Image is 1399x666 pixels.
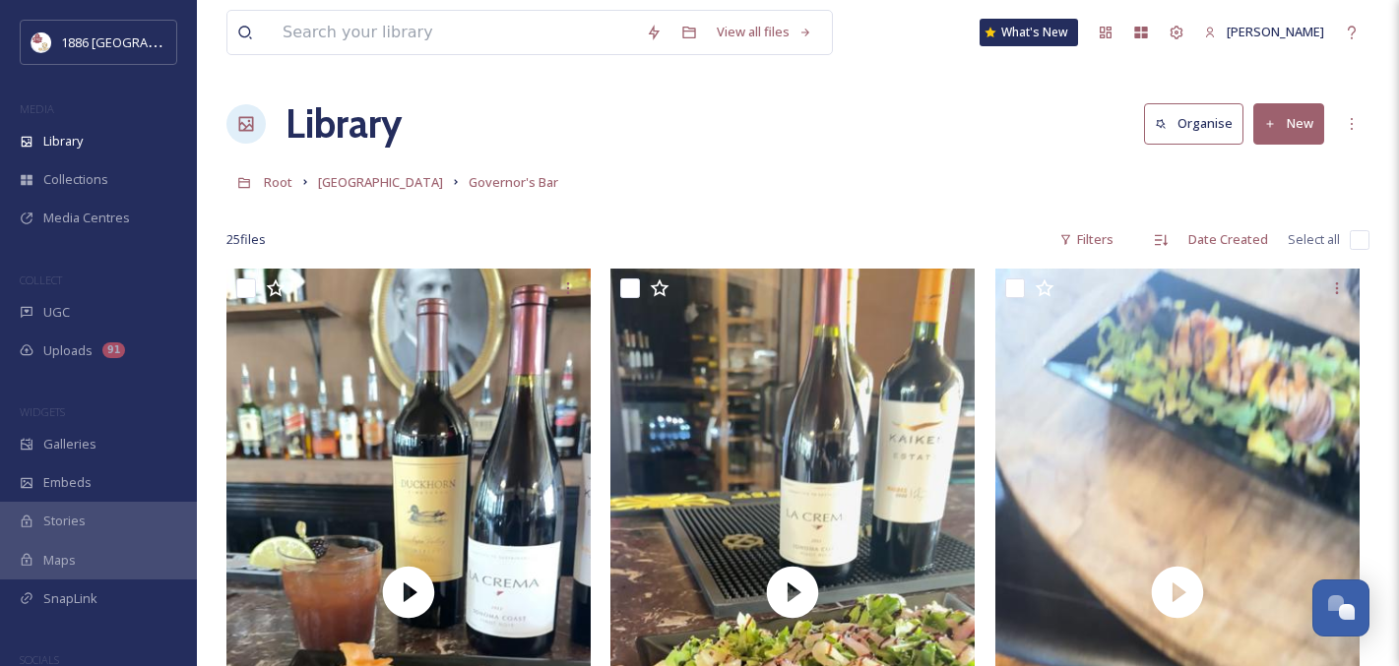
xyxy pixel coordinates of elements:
span: 25 file s [226,230,266,249]
a: Organise [1144,103,1253,144]
a: View all files [707,13,822,51]
span: COLLECT [20,272,62,287]
span: [GEOGRAPHIC_DATA] [318,173,443,191]
div: Filters [1049,220,1123,259]
span: Library [43,132,83,151]
a: What's New [980,19,1078,46]
span: Maps [43,551,76,570]
span: Embeds [43,473,92,492]
div: 91 [102,342,125,358]
span: [PERSON_NAME] [1227,23,1324,40]
span: Stories [43,512,86,530]
input: Search your library [273,11,636,54]
button: New [1253,103,1324,144]
a: [PERSON_NAME] [1194,13,1334,51]
span: Media Centres [43,209,130,227]
a: [GEOGRAPHIC_DATA] [318,170,443,194]
span: Uploads [43,341,93,360]
span: SnapLink [43,589,97,608]
span: Collections [43,170,108,189]
span: Select all [1288,230,1340,249]
button: Organise [1144,103,1243,144]
span: Governor's Bar [469,173,558,191]
img: logos.png [32,32,51,52]
button: Open Chat [1312,579,1369,636]
span: UGC [43,303,70,322]
div: Date Created [1178,220,1278,259]
span: 1886 [GEOGRAPHIC_DATA] [61,32,217,51]
span: Galleries [43,435,96,454]
span: WIDGETS [20,404,65,419]
span: MEDIA [20,101,54,116]
a: Root [264,170,292,194]
span: Root [264,173,292,191]
a: Library [286,94,402,153]
a: Governor's Bar [469,170,558,194]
